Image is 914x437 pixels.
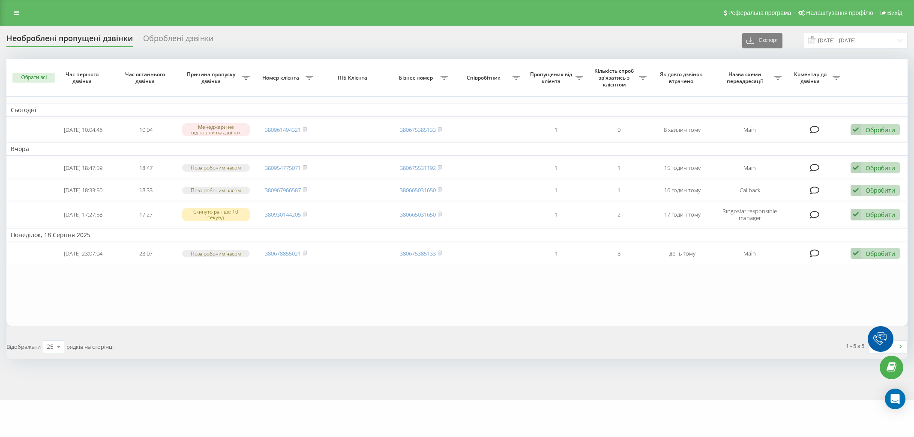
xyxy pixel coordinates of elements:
td: 15 годин тому [651,158,714,178]
span: Відображати [6,343,41,351]
span: Пропущених від клієнта [529,71,575,84]
td: 18:33 [114,180,177,201]
td: 8 хвилин тому [651,119,714,141]
a: 380967966587 [265,186,301,194]
div: 1 - 5 з 5 [846,342,864,350]
div: Поза робочим часом [182,250,250,257]
div: 25 [47,342,54,351]
span: Час першого дзвінка [59,71,108,84]
a: 380675531192 [400,164,436,172]
td: [DATE] 18:47:59 [51,158,114,178]
td: Вчора [6,143,908,155]
td: 1 [524,180,587,201]
div: Обробити [866,250,895,258]
td: Main [714,243,786,264]
td: 17:27 [114,202,177,226]
td: 1 [587,158,650,178]
span: Бізнес номер [394,74,441,81]
a: 380665031650 [400,211,436,218]
a: 380930144205 [265,211,301,218]
td: 1 [524,243,587,264]
td: Callback [714,180,786,201]
button: Експорт [742,33,782,48]
a: 380675385133 [400,250,436,257]
a: 380665031650 [400,186,436,194]
td: [DATE] 17:27:58 [51,202,114,226]
span: Реферальна програма [728,9,791,16]
td: 1 [524,202,587,226]
div: Обробити [866,186,895,194]
td: Main [714,119,786,141]
td: 1 [524,119,587,141]
span: Налаштування профілю [806,9,873,16]
td: 3 [587,243,650,264]
div: Open Intercom Messenger [885,389,905,409]
div: Обробити [866,211,895,219]
td: Main [714,158,786,178]
div: Обробити [866,164,895,172]
span: Час останнього дзвінка [122,71,171,84]
a: 380678855021 [265,250,301,257]
td: день тому [651,243,714,264]
a: 380675385133 [400,126,436,134]
span: Вихід [887,9,902,16]
td: 0 [587,119,650,141]
span: Номер клієнта [258,74,305,81]
td: 18:47 [114,158,177,178]
span: Коментар до дзвінка [790,71,833,84]
td: 10:04 [114,119,177,141]
span: Співробітник [457,74,512,81]
span: Назва схеми переадресації [718,71,774,84]
div: Поза робочим часом [182,187,250,194]
div: Необроблені пропущені дзвінки [6,34,133,47]
div: Оброблені дзвінки [143,34,213,47]
td: 16 годин тому [651,180,714,201]
a: 380961494321 [265,126,301,134]
span: рядків на сторінці [66,343,114,351]
td: Сьогодні [6,104,908,116]
span: Як довго дзвінок втрачено [658,71,707,84]
td: Понеділок, 18 Серпня 2025 [6,229,908,241]
div: Обробити [866,126,895,134]
td: 1 [587,180,650,201]
td: 17 годин тому [651,202,714,226]
span: Кількість спроб зв'язатись з клієнтом [592,68,638,88]
span: ПІБ Клієнта [325,74,382,81]
a: 380954775071 [265,164,301,172]
td: 23:07 [114,243,177,264]
div: Поза робочим часом [182,164,250,171]
button: Обрати всі [12,73,55,83]
td: [DATE] 23:07:04 [51,243,114,264]
div: Скинуто раніше 10 секунд [182,208,250,221]
td: 1 [524,158,587,178]
span: Причина пропуску дзвінка [182,71,243,84]
td: 2 [587,202,650,226]
td: Ringostat responsible manager [714,202,786,226]
td: [DATE] 10:04:46 [51,119,114,141]
div: Менеджери не відповіли на дзвінок [182,123,250,136]
td: [DATE] 18:33:50 [51,180,114,201]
